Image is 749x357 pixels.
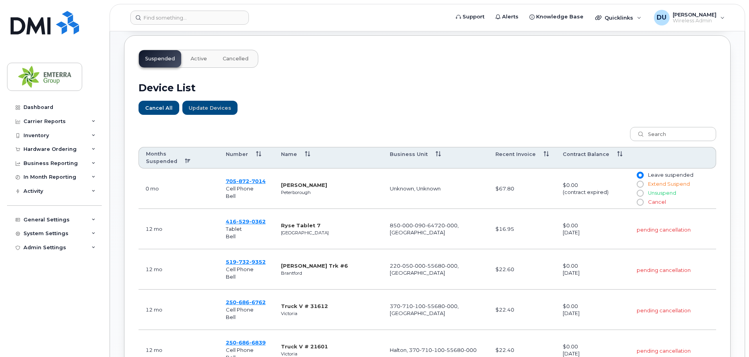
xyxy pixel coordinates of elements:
[648,190,676,196] span: Unsuspend
[236,218,249,225] span: 529
[383,290,488,330] td: 370-710-100-55680-000, [GEOGRAPHIC_DATA]
[226,233,236,239] span: Bell
[463,13,484,21] span: Support
[226,259,266,265] a: 5197329352
[673,18,717,24] span: Wireless Admin
[502,13,519,21] span: Alerts
[226,259,266,265] span: 519
[226,299,266,305] span: 250
[139,249,219,290] td: August 24, 2024 00:42
[637,267,691,273] span: pending cancellation
[281,182,327,188] strong: [PERSON_NAME]
[281,222,320,228] strong: Ryse Tablet 7
[648,172,693,178] span: Leave suspended
[605,14,633,21] span: Quicklinks
[450,9,490,25] a: Support
[182,101,238,115] button: Update Devices
[637,307,691,314] span: pending cancellation
[637,227,691,233] span: pending cancellation
[524,9,589,25] a: Knowledge Base
[563,229,623,236] div: [DATE]
[657,13,666,22] span: DU
[281,190,311,195] small: Peterborough
[139,101,179,115] button: Cancel All
[226,299,266,305] a: 2506866762
[488,147,556,169] th: Recent Invoice: activate to sort column ascending
[556,290,630,330] td: $0.00
[223,56,248,62] span: Cancelled
[139,209,219,249] td: August 24, 2024 00:42
[226,339,266,346] span: 250
[536,13,583,21] span: Knowledge Base
[189,104,231,112] span: Update Devices
[236,259,249,265] span: 732
[648,10,730,25] div: Dan Uzelac
[236,178,249,184] span: 872
[648,199,666,205] span: Cancel
[139,147,219,169] th: Months Suspended: activate to sort column descending
[637,190,643,196] input: Unsuspend
[637,181,643,187] input: Extend Suspend
[556,147,630,169] th: Contract Balance: activate to sort column ascending
[556,209,630,249] td: $0.00
[281,351,297,357] small: Victoria
[637,199,643,205] input: Cancel
[226,339,266,346] a: 2506866839
[281,263,348,269] strong: [PERSON_NAME] Trk #6
[226,306,254,313] span: Cell Phone
[281,343,328,350] strong: Truck V # 21601
[226,274,236,280] span: Bell
[488,249,556,290] td: $22.60
[488,209,556,249] td: $16.95
[488,290,556,330] td: $22.40
[130,11,249,25] input: Find something...
[383,147,488,169] th: Business Unit: activate to sort column ascending
[226,347,254,353] span: Cell Phone
[249,178,266,184] span: 7014
[673,11,717,18] span: [PERSON_NAME]
[556,249,630,290] td: $0.00
[219,147,274,169] th: Number: activate to sort column ascending
[556,169,630,209] td: $0.00
[630,127,716,141] input: Search
[383,249,488,290] td: 220-050-000-55680-000, [GEOGRAPHIC_DATA]
[236,299,249,305] span: 686
[226,314,236,320] span: Bell
[383,209,488,249] td: 850-000-090-64720-000, [GEOGRAPHIC_DATA]
[236,339,249,346] span: 686
[226,218,266,225] span: 416
[226,178,266,184] span: 705
[590,10,647,25] div: Quicklinks
[139,82,716,94] h2: Device List
[648,181,690,187] span: Extend Suspend
[249,218,266,225] span: 0362
[281,270,302,276] small: Brantford
[281,303,328,309] strong: Truck V # 31612
[637,172,643,178] input: Leave suspended
[226,193,236,199] span: Bell
[249,259,266,265] span: 9352
[637,348,691,354] span: pending cancellation
[226,226,242,232] span: Tablet
[490,9,524,25] a: Alerts
[226,266,254,272] span: Cell Phone
[281,311,297,316] small: Victoria
[488,169,556,209] td: $67.80
[226,185,254,192] span: Cell Phone
[145,104,173,112] span: Cancel All
[563,188,623,196] div: (contract expired)
[563,310,623,317] div: [DATE]
[226,218,266,225] a: 4165290362
[563,269,623,277] div: [DATE]
[139,290,219,330] td: August 27, 2024 06:09
[226,178,266,184] a: 7058727014
[139,169,219,209] td: 0 mo
[274,147,383,169] th: Name: activate to sort column ascending
[249,339,266,346] span: 6839
[191,56,207,62] span: Active
[383,169,488,209] td: Unknown, Unknown
[281,230,329,236] small: [GEOGRAPHIC_DATA]
[249,299,266,305] span: 6762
